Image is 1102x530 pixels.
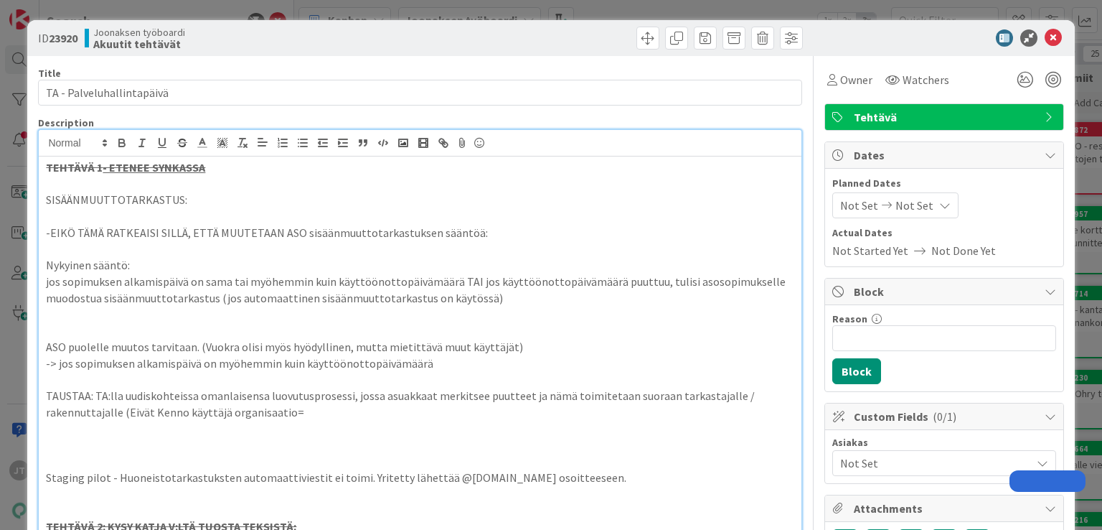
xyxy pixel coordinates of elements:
b: Akuutit tehtävät [93,38,185,50]
span: Watchers [903,71,949,88]
span: Owner [840,71,872,88]
p: TAUSTAA: TA:lla uudiskohteissa omanlaisensa luovutusprosessi, jossa asuakkaat merkitsee puutteet ... [46,388,793,420]
span: Not Set [840,455,1031,472]
span: Dates [854,147,1037,164]
button: Block [832,358,881,384]
span: ID [38,29,77,47]
span: Custom Fields [854,408,1037,425]
p: Nykyinen sääntö: [46,257,793,274]
p: jos sopimuksen alkamispäivä on sama tai myöhemmin kuin käyttöönottopäivämäärä TAI jos käyttöönott... [46,274,793,306]
span: Attachments [854,500,1037,517]
u: - ETENEE SYNKASSA [103,160,205,175]
p: -> jos sopimuksen alkamispäivä on myöhemmin kuin käyttöönottopäivämäärä [46,355,793,372]
label: Reason [832,312,867,325]
s: TEHTÄVÄ 1 [46,160,205,175]
span: Not Started Yet [832,242,908,259]
span: Not Done Yet [931,242,996,259]
input: type card name here... [38,80,801,106]
p: -EIKÖ TÄMÄ RATKEAISI SILLÄ, ETTÄ MUUTETAAN ASO sisäänmuuttotarkastuksen sääntöä: [46,225,793,241]
label: Title [38,67,61,80]
span: Block [854,283,1037,300]
span: Tehtävä [854,108,1037,126]
p: Staging pilot - Huoneistotarkastuksten automaattiviestit ei toimi. Yritetty lähettää @[DOMAIN_NAM... [46,470,793,486]
span: ( 0/1 ) [933,409,956,424]
span: Not Set [895,197,933,214]
span: Actual Dates [832,226,1056,241]
span: Not Set [840,197,878,214]
b: 23920 [49,31,77,45]
p: SISÄÄNMUUTTOTARKASTUS: [46,192,793,208]
p: ASO puolelle muutos tarvitaan. (Vuokra olisi myös hyödyllinen, mutta mietittävä muut käyttäjät) [46,339,793,355]
span: Joonaksen työboardi [93,27,185,38]
span: Description [38,116,94,129]
div: Asiakas [832,437,1056,447]
span: Planned Dates [832,176,1056,191]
